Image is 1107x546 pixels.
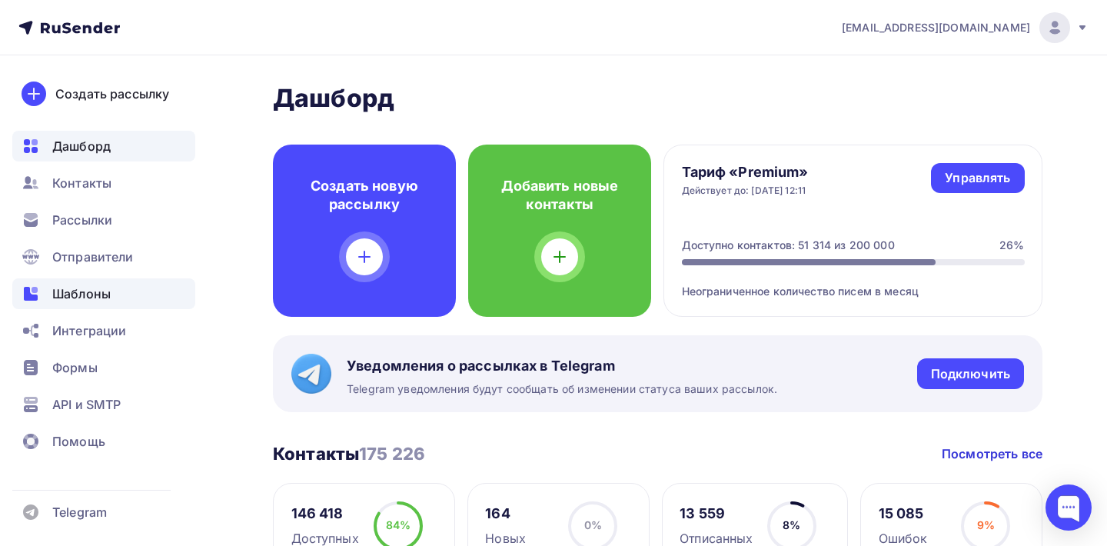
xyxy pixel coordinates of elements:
div: 26% [999,238,1024,253]
span: Формы [52,358,98,377]
div: Подключить [931,365,1010,383]
a: Отправители [12,241,195,272]
h4: Добавить новые контакты [493,177,627,214]
a: Формы [12,352,195,383]
span: [EMAIL_ADDRESS][DOMAIN_NAME] [842,20,1030,35]
div: 13 559 [680,504,753,523]
span: 84% [386,518,411,531]
span: 175 226 [359,444,425,464]
div: 164 [485,504,526,523]
span: Уведомления о рассылках в Telegram [347,357,777,375]
div: Управлять [945,169,1010,187]
h4: Тариф «Premium» [682,163,809,181]
span: Рассылки [52,211,112,229]
div: 146 418 [291,504,359,523]
span: 0% [584,518,602,531]
div: Действует до: [DATE] 12:11 [682,185,809,197]
a: Посмотреть все [942,444,1042,463]
span: Помощь [52,432,105,451]
span: 9% [977,518,995,531]
span: Шаблоны [52,285,111,303]
h2: Дашборд [273,83,1042,114]
h4: Создать новую рассылку [298,177,431,214]
div: Создать рассылку [55,85,169,103]
div: Доступно контактов: 51 314 из 200 000 [682,238,895,253]
span: Контакты [52,174,111,192]
span: Интеграции [52,321,126,340]
div: 15 085 [879,504,928,523]
a: Контакты [12,168,195,198]
a: [EMAIL_ADDRESS][DOMAIN_NAME] [842,12,1089,43]
span: Дашборд [52,137,111,155]
span: 8% [783,518,800,531]
h3: Контакты [273,443,425,464]
span: Telegram [52,503,107,521]
div: Неограниченное количество писем в месяц [682,265,1025,299]
a: Дашборд [12,131,195,161]
span: API и SMTP [52,395,121,414]
span: Отправители [52,248,134,266]
span: Telegram уведомления будут сообщать об изменении статуса ваших рассылок. [347,381,777,397]
a: Шаблоны [12,278,195,309]
a: Рассылки [12,205,195,235]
